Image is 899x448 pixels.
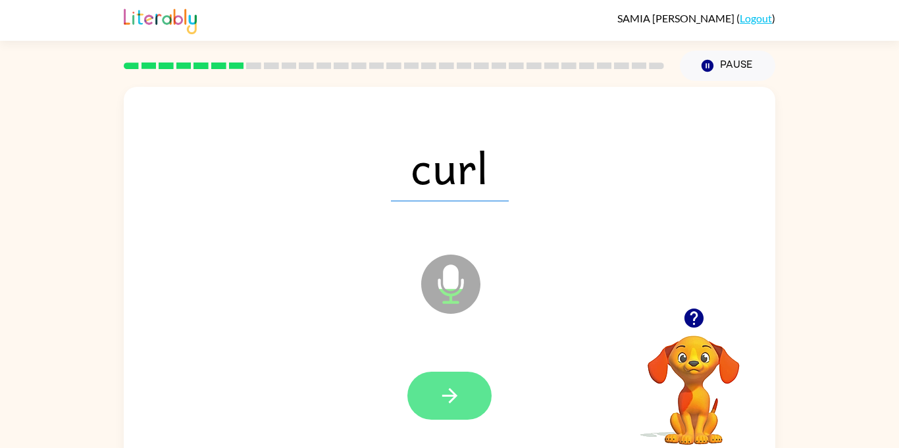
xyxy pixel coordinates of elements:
img: Literably [124,5,197,34]
span: curl [391,133,509,201]
a: Logout [740,12,772,24]
span: SAMIA [PERSON_NAME] [617,12,736,24]
video: Your browser must support playing .mp4 files to use Literably. Please try using another browser. [628,315,759,447]
button: Pause [680,51,775,81]
div: ( ) [617,12,775,24]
